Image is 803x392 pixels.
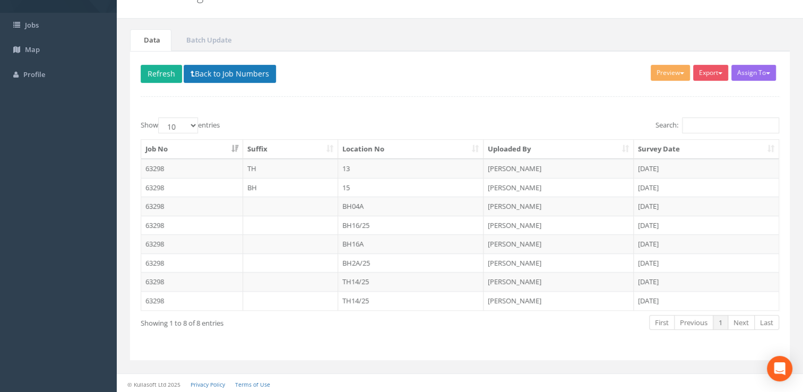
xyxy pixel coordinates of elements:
[693,65,728,81] button: Export
[141,65,182,83] button: Refresh
[483,291,634,310] td: [PERSON_NAME]
[141,140,243,159] th: Job No: activate to sort column ascending
[634,197,779,216] td: [DATE]
[243,159,338,178] td: TH
[141,234,243,253] td: 63298
[483,159,634,178] td: [PERSON_NAME]
[141,291,243,310] td: 63298
[338,159,484,178] td: 13
[634,159,779,178] td: [DATE]
[713,315,728,330] a: 1
[649,315,675,330] a: First
[243,140,338,159] th: Suffix: activate to sort column ascending
[634,291,779,310] td: [DATE]
[25,45,40,54] span: Map
[674,315,713,330] a: Previous
[141,272,243,291] td: 63298
[141,314,398,328] div: Showing 1 to 8 of 8 entries
[682,117,779,133] input: Search:
[483,272,634,291] td: [PERSON_NAME]
[483,216,634,235] td: [PERSON_NAME]
[338,253,484,272] td: BH2A/25
[338,291,484,310] td: TH14/25
[141,197,243,216] td: 63298
[338,216,484,235] td: BH16/25
[634,234,779,253] td: [DATE]
[235,381,270,388] a: Terms of Use
[25,20,39,30] span: Jobs
[634,253,779,272] td: [DATE]
[634,178,779,197] td: [DATE]
[158,117,198,133] select: Showentries
[634,216,779,235] td: [DATE]
[141,178,243,197] td: 63298
[338,197,484,216] td: BH04A
[651,65,690,81] button: Preview
[184,65,276,83] button: Back to Job Numbers
[172,29,243,51] a: Batch Update
[483,178,634,197] td: [PERSON_NAME]
[338,234,484,253] td: BH16A
[141,117,220,133] label: Show entries
[483,234,634,253] td: [PERSON_NAME]
[243,178,338,197] td: BH
[127,381,180,388] small: © Kullasoft Ltd 2025
[141,253,243,272] td: 63298
[754,315,779,330] a: Last
[338,272,484,291] td: TH14/25
[731,65,776,81] button: Assign To
[141,216,243,235] td: 63298
[338,178,484,197] td: 15
[483,253,634,272] td: [PERSON_NAME]
[141,159,243,178] td: 63298
[634,272,779,291] td: [DATE]
[483,140,634,159] th: Uploaded By: activate to sort column ascending
[23,70,45,79] span: Profile
[191,381,225,388] a: Privacy Policy
[728,315,755,330] a: Next
[655,117,779,133] label: Search:
[130,29,171,51] a: Data
[338,140,484,159] th: Location No: activate to sort column ascending
[767,356,792,381] div: Open Intercom Messenger
[483,197,634,216] td: [PERSON_NAME]
[634,140,779,159] th: Survey Date: activate to sort column ascending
